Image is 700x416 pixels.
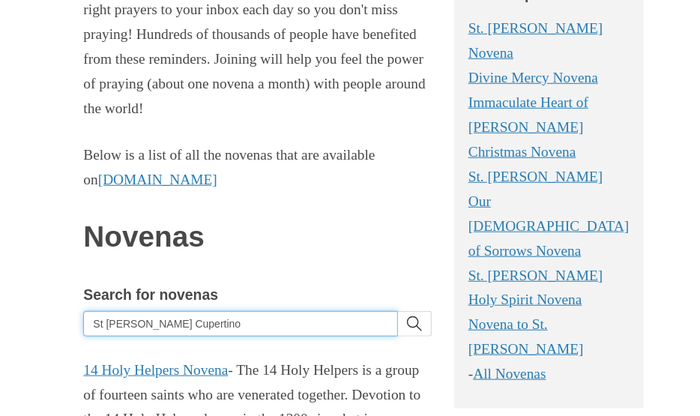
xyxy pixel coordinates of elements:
a: Christmas Novena [468,144,576,160]
li: - [468,362,630,387]
p: Below is a list of all the novenas that are available on [83,143,431,193]
a: St. [PERSON_NAME] Novena [468,20,603,61]
a: All Novenas [473,366,546,382]
a: Holy Spirit Novena [468,292,582,307]
button: search [398,311,432,337]
a: [DOMAIN_NAME] [98,172,217,187]
a: 14 Holy Helpers Novena [83,362,228,378]
input: Type in a topic, or your favorite saint [83,311,397,337]
a: Novena to St. [PERSON_NAME] [468,316,584,357]
h1: Novenas [83,221,431,253]
label: Search for novenas [83,283,218,307]
a: Our [DEMOGRAPHIC_DATA] of Sorrows Novena [468,193,630,259]
a: St. [PERSON_NAME] [468,268,603,283]
a: Divine Mercy Novena [468,70,598,85]
a: St. [PERSON_NAME] [468,169,603,184]
a: Immaculate Heart of [PERSON_NAME] [468,94,588,135]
